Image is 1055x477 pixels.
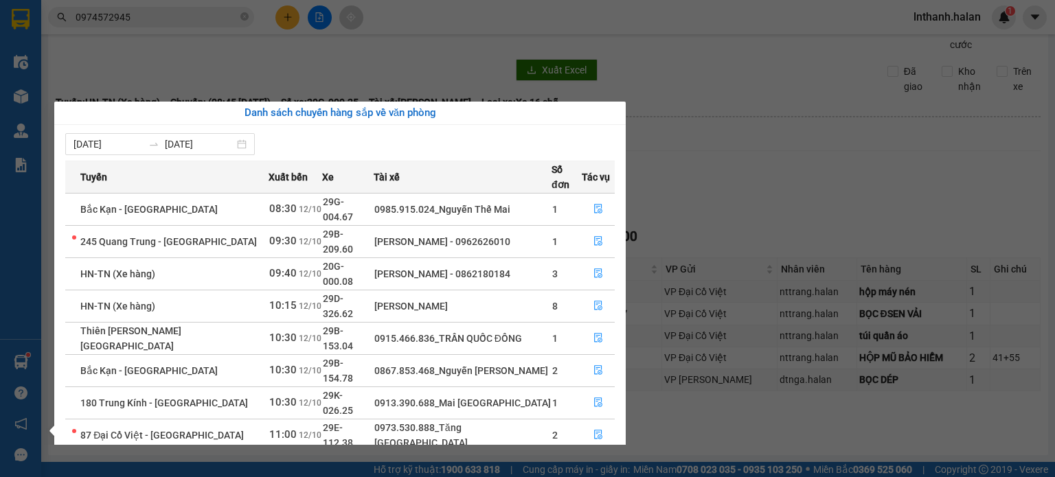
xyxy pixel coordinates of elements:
button: file-done [582,392,614,414]
span: file-done [593,204,603,215]
div: 0915.466.836_TRẦN QUỐC ĐÔNG [374,331,551,346]
span: 10:30 [269,364,297,376]
button: file-done [582,231,614,253]
button: file-done [582,327,614,349]
span: Tác vụ [582,170,610,185]
input: Đến ngày [165,137,234,152]
span: file-done [593,333,603,344]
span: 20G-000.08 [323,261,353,287]
span: Bắc Kạn - [GEOGRAPHIC_DATA] [80,204,218,215]
span: 87 Đại Cồ Việt - [GEOGRAPHIC_DATA] [80,430,244,441]
span: file-done [593,397,603,408]
span: Xuất bến [269,170,308,185]
span: 2 [552,430,558,441]
button: file-done [582,198,614,220]
span: 12/10 [299,334,321,343]
span: file-done [593,236,603,247]
div: 0973.530.888_Tăng [GEOGRAPHIC_DATA] [374,420,551,450]
span: HN-TN (Xe hàng) [80,268,155,279]
button: file-done [582,424,614,446]
span: Thiên [PERSON_NAME][GEOGRAPHIC_DATA] [80,325,181,351]
span: 1 [552,333,558,344]
span: 29K-026.25 [323,390,353,416]
span: Số đơn [552,162,581,192]
div: 0913.390.688_Mai [GEOGRAPHIC_DATA] [374,395,551,410]
div: Danh sách chuyến hàng sắp về văn phòng [65,105,615,121]
span: 8 [552,301,558,312]
span: 12/10 [299,366,321,375]
span: 12/10 [299,430,321,440]
span: 10:30 [269,331,297,344]
input: Từ ngày [73,137,143,152]
span: file-done [593,430,603,441]
div: [PERSON_NAME] - 0862180184 [374,266,551,281]
span: 10:15 [269,299,297,312]
span: 12/10 [299,205,321,214]
span: Tuyến [80,170,107,185]
div: 0867.853.468_Nguyễn [PERSON_NAME] [374,363,551,378]
span: 10:30 [269,396,297,408]
span: 29E-112.38 [323,422,353,448]
span: 12/10 [299,301,321,311]
span: 29B-154.78 [323,358,353,384]
button: file-done [582,263,614,285]
span: Xe [322,170,334,185]
span: 29B-153.04 [323,325,353,351]
span: 29B-209.60 [323,229,353,255]
span: 12/10 [299,398,321,408]
span: 12/10 [299,269,321,279]
span: 09:40 [269,267,297,279]
span: Tài xế [374,170,400,185]
span: 11:00 [269,428,297,441]
span: 29G-004.67 [323,196,353,222]
span: HN-TN (Xe hàng) [80,301,155,312]
button: file-done [582,360,614,382]
span: 3 [552,268,558,279]
span: file-done [593,268,603,279]
span: 1 [552,204,558,215]
span: to [148,139,159,150]
span: 08:30 [269,202,297,215]
span: Bắc Kạn - [GEOGRAPHIC_DATA] [80,365,218,376]
span: file-done [593,365,603,376]
span: 180 Trung Kính - [GEOGRAPHIC_DATA] [80,397,248,408]
span: 1 [552,236,558,247]
span: 2 [552,365,558,376]
span: 245 Quang Trung - [GEOGRAPHIC_DATA] [80,236,257,247]
button: file-done [582,295,614,317]
div: 0985.915.024_Nguyễn Thế Mai [374,202,551,217]
span: swap-right [148,139,159,150]
div: [PERSON_NAME] [374,299,551,314]
span: 1 [552,397,558,408]
span: 12/10 [299,237,321,246]
span: file-done [593,301,603,312]
div: [PERSON_NAME] - 0962626010 [374,234,551,249]
span: 29D-326.62 [323,293,353,319]
span: 09:30 [269,235,297,247]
